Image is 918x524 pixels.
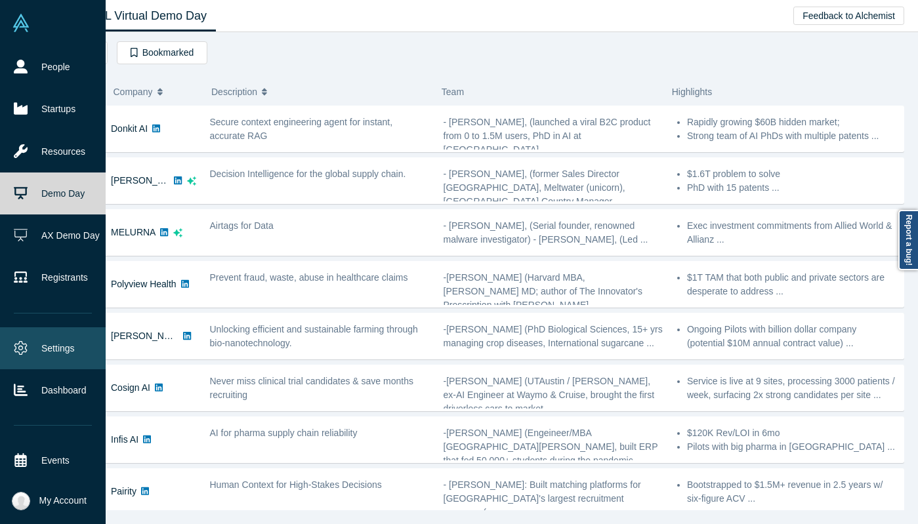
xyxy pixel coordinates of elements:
a: Class XL Virtual Demo Day [55,1,216,31]
span: Decision Intelligence for the global supply chain. [210,169,406,179]
li: Rapidly growing $60B hidden market; [687,115,897,129]
a: Cosign AI [111,382,150,393]
span: -[PERSON_NAME] (Harvard MBA, [PERSON_NAME] MD; author of The Innovator's Prescription with [PERSO... [444,272,643,310]
span: Never miss clinical trial candidates & save months recruiting [210,376,413,400]
a: Donkit AI [111,123,148,134]
span: -[PERSON_NAME] (PhD Biological Sciences, 15+ yrs managing crop diseases, International sugarcane ... [444,324,663,348]
li: PhD with 15 patents ... [687,181,897,195]
span: Description [211,78,257,106]
li: Pilots with big pharma in [GEOGRAPHIC_DATA] ... [687,440,897,454]
a: [PERSON_NAME] [111,331,186,341]
li: Service is live at 9 sites, processing 3000 patients / week, surfacing 2x strong candidates per s... [687,374,897,402]
span: AI for pharma supply chain reliability [210,428,358,438]
li: $120K Rev/LOI in 6mo [687,426,897,440]
li: Bootstrapped to $1.5M+ revenue in 2.5 years w/ six-figure ACV ... [687,478,897,506]
span: Airtags for Data [210,220,274,231]
button: Description [211,78,428,106]
span: My Account [39,494,87,508]
span: Human Context for High-Stakes Decisions [210,479,382,490]
li: $1.6T problem to solve [687,167,897,181]
li: $1T TAM that both public and private sectors are desperate to address ... [687,271,897,298]
a: Report a bug! [898,210,918,270]
a: Polyview Health [111,279,177,289]
svg: dsa ai sparkles [187,176,196,186]
span: Highlights [672,87,712,97]
a: [PERSON_NAME] [111,175,186,186]
span: - [PERSON_NAME], (launched a viral B2C product from 0 to 1.5M users, PhD in AI at [GEOGRAPHIC_DAT... [444,117,651,155]
svg: dsa ai sparkles [173,228,182,237]
li: Exec investment commitments from Allied World & Allianz ... [687,219,897,247]
span: Secure context engineering agent for instant, accurate RAG [210,117,393,141]
a: Pairity [111,486,136,496]
img: Alchemist Vault Logo [12,14,30,32]
button: Feedback to Alchemist [793,7,904,25]
button: My Account [12,492,87,510]
button: Bookmarked [117,41,207,64]
span: - [PERSON_NAME]: Built matching platforms for [GEOGRAPHIC_DATA]'s largest recruitment company (ac... [444,479,641,517]
span: -[PERSON_NAME] (Engeineer/MBA [GEOGRAPHIC_DATA][PERSON_NAME], built ERP that fed 50,000+ students... [444,428,658,466]
a: MELURNA [111,227,156,237]
span: Team [442,87,464,97]
span: Company [114,78,153,106]
span: - [PERSON_NAME], (Serial founder, renowned malware investigator) - [PERSON_NAME], (Led ... [444,220,648,245]
span: -[PERSON_NAME] (UTAustin / [PERSON_NAME], ex-AI Engineer at Waymo & Cruise, brought the first dri... [444,376,655,414]
a: Infis AI [111,434,138,445]
img: Katinka Harsányi's Account [12,492,30,510]
span: Prevent fraud, waste, abuse in healthcare claims [210,272,408,283]
span: Unlocking efficient and sustainable farming through bio-nanotechnology. [210,324,418,348]
li: Strong team of AI PhDs with multiple patents ... [687,129,897,143]
li: Ongoing Pilots with billion dollar company (potential $10M annual contract value) ... [687,323,897,350]
button: Company [114,78,198,106]
span: - [PERSON_NAME], (former Sales Director [GEOGRAPHIC_DATA], Meltwater (unicorn), [GEOGRAPHIC_DATA]... [444,169,625,207]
